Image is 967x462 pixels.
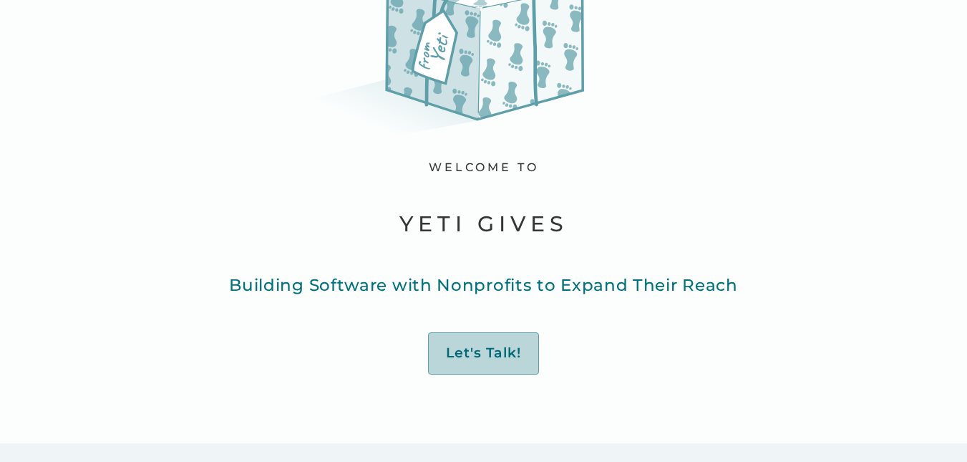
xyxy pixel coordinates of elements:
[428,332,539,375] a: Let's Talk!
[429,160,539,175] div: welcome to
[446,345,521,362] div: Let's Talk!
[399,210,568,238] h1: yeti gives
[229,272,738,299] p: Building Software with Nonprofits to Expand Their Reach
